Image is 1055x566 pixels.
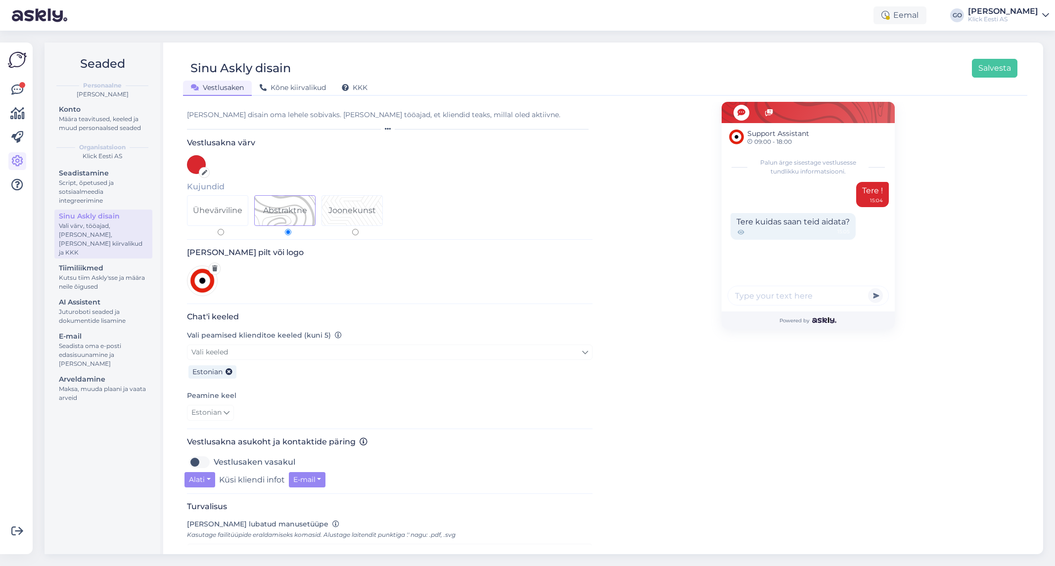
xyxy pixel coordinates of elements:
[59,115,148,132] div: Määra teavitused, keeled ja muud personaalsed seaded
[187,520,328,528] span: [PERSON_NAME] lubatud manusetüüpe
[59,374,148,385] div: Arveldamine
[187,312,593,321] h3: Chat'i keeled
[187,110,593,120] div: [PERSON_NAME] disain oma lehele sobivaks. [PERSON_NAME] tööajad, et kliendid teaks, millal oled a...
[873,6,926,24] div: Eemal
[59,307,148,325] div: Juturoboti seaded ja dokumentide lisamine
[187,437,593,446] h3: Vestlusakna asukoht ja kontaktide päring
[59,385,148,402] div: Maksa, muuda plaani ja vaata arveid
[187,248,593,257] h3: [PERSON_NAME] pilt või logo
[52,152,152,161] div: Klick Eesti AS
[59,273,148,291] div: Kutsu tiim Askly'sse ja määra neile õigused
[856,182,889,207] div: Tere !
[193,205,242,217] div: Ühevärviline
[187,544,593,559] input: .pdf, .csv
[59,342,148,368] div: Seadista oma e-posti edasisuunamine ja [PERSON_NAME]
[972,59,1017,78] button: Salvesta
[187,265,218,296] img: Logo preview
[218,229,224,235] input: Ühevärviline
[54,330,152,370] a: E-mailSeadista oma e-posti edasisuunamine ja [PERSON_NAME]
[187,405,234,421] a: Estonian
[328,205,376,217] div: Joonekunst
[187,345,593,360] a: Vali keeled
[728,286,889,305] input: Type your text here
[747,129,809,139] span: Support Assistant
[52,90,152,99] div: [PERSON_NAME]
[191,407,222,418] span: Estonian
[187,182,593,191] h5: Kujundid
[187,502,593,511] h3: Turvalisus
[59,178,148,205] div: Script, õpetused ja sotsiaalmeedia integreerimine
[59,221,148,257] div: Vali värv, tööajad, [PERSON_NAME], [PERSON_NAME] kiirvalikud ja KKK
[780,317,836,324] span: Powered by
[54,103,152,134] a: KontoMäära teavitused, keeled ja muud personaalsed seaded
[187,330,342,341] label: Vali peamised klienditoe keeled (kuni 5)
[263,205,307,217] div: Abstraktne
[950,8,964,22] div: GO
[54,210,152,259] a: Sinu Askly disainVali värv, tööajad, [PERSON_NAME], [PERSON_NAME] kiirvalikud ja KKK
[187,391,236,401] label: Peamine keel
[751,158,864,176] span: Palun ärge sisestage vestlusesse tundlikku informatsiooni.
[968,15,1038,23] div: Klick Eesti AS
[83,81,122,90] b: Personaalne
[187,531,456,538] span: Kasutage failitüüpide eraldamiseks komasid. Alustage laitendit punktiga '.' nagu: .pdf, .svg
[285,229,291,235] input: Pattern 1Abstraktne
[968,7,1049,23] a: [PERSON_NAME]Klick Eesti AS
[54,261,152,293] a: TiimiliikmedKutsu tiim Askly'sse ja määra neile õigused
[219,472,285,487] label: Küsi kliendi infot
[289,472,326,487] button: E-mail
[191,348,228,356] span: Vali keeled
[747,139,809,145] span: 09:00 - 18:00
[59,331,148,342] div: E-mail
[214,454,295,470] label: Vestlusaken vasakul
[59,263,148,273] div: Tiimiliikmed
[812,317,836,323] img: Askly
[59,104,148,115] div: Konto
[59,211,148,221] div: Sinu Askly disain
[352,229,359,235] input: Pattern 2Joonekunst
[184,472,215,487] button: Alati
[52,54,152,73] h2: Seaded
[59,168,148,178] div: Seadistamine
[54,296,152,327] a: AI AssistentJuturoboti seaded ja dokumentide lisamine
[342,83,367,92] span: KKK
[870,197,883,204] div: 15:04
[54,373,152,404] a: ArveldamineMaksa, muuda plaani ja vaata arveid
[837,228,850,237] span: 15:05
[79,143,126,152] b: Organisatsioon
[190,59,291,78] div: Sinu Askly disain
[59,297,148,307] div: AI Assistent
[968,7,1038,15] div: [PERSON_NAME]
[192,367,223,376] span: Estonian
[731,213,856,240] div: Tere kuidas saan teid aidata?
[260,83,326,92] span: Kõne kiirvalikud
[187,138,593,147] h3: Vestlusakna värv
[54,167,152,207] a: SeadistamineScript, õpetused ja sotsiaalmeedia integreerimine
[729,129,744,145] img: Support
[8,50,27,69] img: Askly Logo
[191,83,244,92] span: Vestlusaken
